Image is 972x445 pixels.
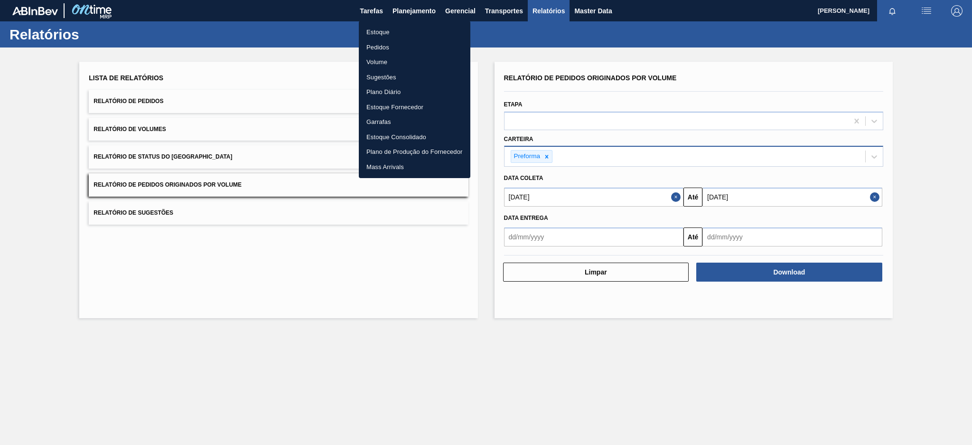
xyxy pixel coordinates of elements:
a: Volume [359,55,470,70]
a: Mass Arrivals [359,160,470,175]
a: Sugestões [359,70,470,85]
a: Estoque Consolidado [359,130,470,145]
a: Estoque Fornecedor [359,100,470,115]
a: Garrafas [359,114,470,130]
a: Plano de Produção do Fornecedor [359,144,470,160]
a: Pedidos [359,40,470,55]
a: Estoque [359,25,470,40]
a: Plano Diário [359,85,470,100]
